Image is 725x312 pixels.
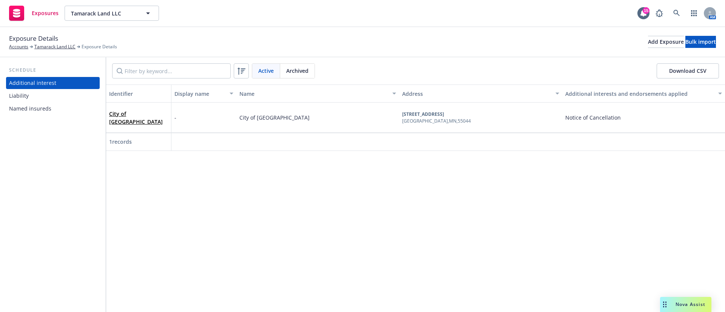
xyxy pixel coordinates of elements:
[652,6,667,21] a: Report a Bug
[643,7,649,14] div: 15
[669,6,684,21] a: Search
[109,110,168,126] span: City of [GEOGRAPHIC_DATA]
[236,85,399,103] button: Name
[660,297,669,312] div: Drag to move
[660,297,711,312] button: Nova Assist
[6,66,100,74] div: Schedule
[9,43,28,50] a: Accounts
[174,90,225,98] div: Display name
[402,111,444,117] b: [STREET_ADDRESS]
[239,114,310,121] span: City of [GEOGRAPHIC_DATA]
[71,9,136,17] span: Tamarack Land LLC
[34,43,76,50] a: Tamarack Land LLC
[65,6,159,21] button: Tamarack Land LLC
[399,85,562,103] button: Address
[657,63,719,78] button: Download CSV
[109,90,168,98] div: Identifier
[6,77,100,89] a: Additional interest
[174,114,176,121] span: -
[82,43,117,50] span: Exposure Details
[565,114,621,121] span: Notice of Cancellation
[402,118,471,124] div: [GEOGRAPHIC_DATA] , MN , 55044
[565,90,714,98] div: Additional interests and endorsements applied
[648,36,684,48] button: Add Exposure
[562,85,725,103] button: Additional interests and endorsements applied
[112,63,231,78] input: Filter by keyword...
[6,90,100,102] a: Liability
[106,85,171,103] button: Identifier
[685,36,716,48] button: Bulk import
[286,67,309,75] span: Archived
[32,10,59,16] span: Exposures
[6,103,100,115] a: Named insureds
[686,6,702,21] a: Switch app
[676,301,705,307] span: Nova Assist
[258,67,274,75] span: Active
[239,90,388,98] div: Name
[109,138,132,145] span: 1 records
[9,34,58,43] span: Exposure Details
[9,77,56,89] div: Additional interest
[402,90,551,98] div: Address
[6,3,62,24] a: Exposures
[9,90,29,102] div: Liability
[109,110,163,125] a: City of [GEOGRAPHIC_DATA]
[9,103,51,115] div: Named insureds
[171,85,237,103] button: Display name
